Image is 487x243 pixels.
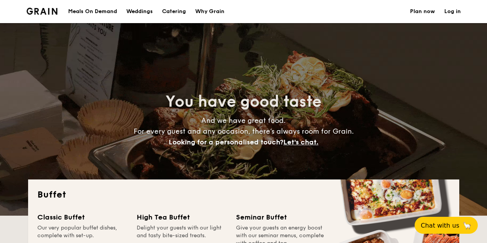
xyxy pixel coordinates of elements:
[27,8,58,15] a: Logotype
[137,212,227,223] div: High Tea Buffet
[37,189,450,201] h2: Buffet
[134,116,354,146] span: And we have great food. For every guest and any occasion, there’s always room for Grain.
[169,138,283,146] span: Looking for a personalised touch?
[236,212,326,223] div: Seminar Buffet
[462,221,472,230] span: 🦙
[421,222,459,229] span: Chat with us
[283,138,318,146] span: Let's chat.
[37,212,127,223] div: Classic Buffet
[166,92,321,111] span: You have good taste
[415,217,478,234] button: Chat with us🦙
[27,8,58,15] img: Grain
